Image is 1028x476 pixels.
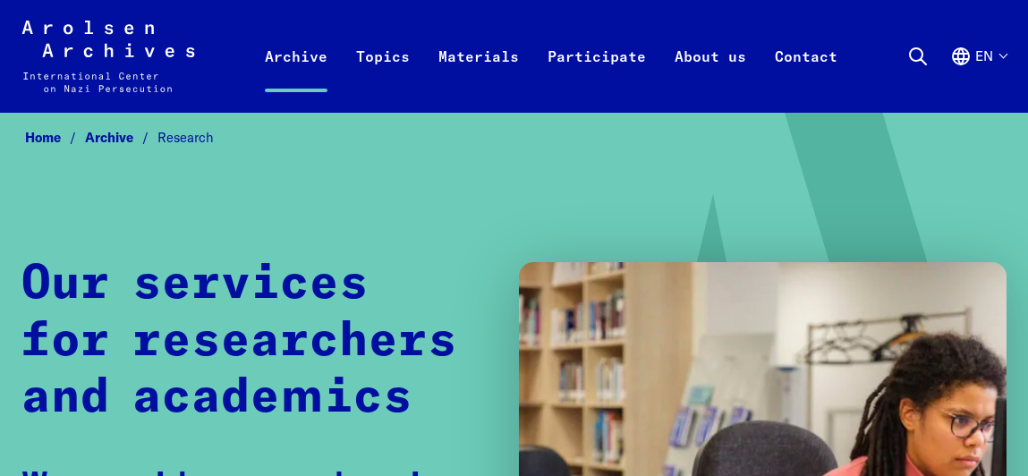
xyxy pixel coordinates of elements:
[660,41,760,113] a: About us
[251,21,852,92] nav: Primary
[85,129,157,146] a: Archive
[21,124,1007,151] nav: Breadcrumb
[21,260,457,421] strong: Our services for researchers and academics
[533,41,660,113] a: Participate
[157,129,214,146] span: Research
[251,41,342,113] a: Archive
[342,41,424,113] a: Topics
[950,46,1007,108] button: English, language selection
[25,129,85,146] a: Home
[760,41,852,113] a: Contact
[424,41,533,113] a: Materials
